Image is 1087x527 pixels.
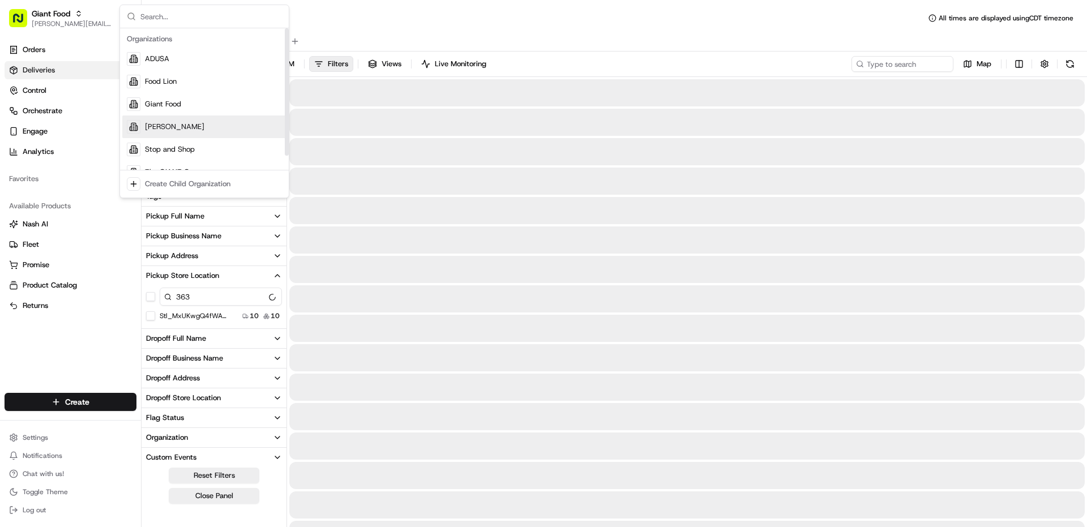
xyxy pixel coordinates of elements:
[122,31,286,48] div: Organizations
[146,413,184,423] div: Flag Status
[32,19,113,28] button: [PERSON_NAME][EMAIL_ADDRESS][PERSON_NAME][DOMAIN_NAME]
[146,231,221,241] div: Pickup Business Name
[5,466,136,482] button: Chat with us!
[142,226,286,246] button: Pickup Business Name
[23,301,48,311] span: Returns
[23,280,77,290] span: Product Catalog
[146,432,188,443] div: Organization
[5,484,136,500] button: Toggle Theme
[851,56,953,72] input: Type to search
[5,393,136,411] button: Create
[192,112,206,125] button: Start new chat
[142,448,286,467] button: Custom Events
[142,207,286,226] button: Pickup Full Name
[5,256,136,274] button: Promise
[96,165,105,174] div: 💻
[80,191,137,200] a: Powered byPylon
[145,144,195,155] span: Stop and Shop
[5,102,136,120] button: Orchestrate
[435,59,486,69] span: Live Monitoring
[5,122,136,140] button: Engage
[977,59,991,69] span: Map
[145,54,169,64] span: ADUSA
[939,14,1073,23] span: All times are displayed using CDT timezone
[363,56,406,72] button: Views
[142,246,286,265] button: Pickup Address
[23,433,48,442] span: Settings
[146,393,221,403] div: Dropoff Store Location
[91,160,186,180] a: 💻API Documentation
[146,211,204,221] div: Pickup Full Name
[142,349,286,368] button: Dropoff Business Name
[145,76,177,87] span: Food Lion
[142,329,286,348] button: Dropoff Full Name
[160,311,232,320] label: stl_MxUKwgQ4fWAm3vDBxsPqBv
[5,5,117,32] button: Giant Food[PERSON_NAME][EMAIL_ADDRESS][PERSON_NAME][DOMAIN_NAME]
[23,65,55,75] span: Deliveries
[146,373,200,383] div: Dropoff Address
[5,82,136,100] button: Control
[23,505,46,515] span: Log out
[958,56,996,72] button: Map
[145,167,216,177] span: The GIANT Company
[5,297,136,315] button: Returns
[65,396,89,408] span: Create
[5,170,136,188] div: Favorites
[145,179,230,189] div: Create Child Organization
[5,276,136,294] button: Product Catalog
[145,99,181,109] span: Giant Food
[142,408,286,427] button: Flag Status
[9,239,132,250] a: Fleet
[142,388,286,408] button: Dropoff Store Location
[5,61,136,79] a: Deliveries
[23,164,87,175] span: Knowledge Base
[23,487,68,496] span: Toggle Theme
[23,126,48,136] span: Engage
[271,311,280,320] span: 10
[416,56,491,72] button: Live Monitoring
[160,288,282,306] input: Pickup Store Location
[23,451,62,460] span: Notifications
[142,428,286,447] button: Organization
[250,311,259,320] span: 10
[23,147,54,157] span: Analytics
[9,280,132,290] a: Product Catalog
[382,59,401,69] span: Views
[140,5,282,28] input: Search...
[11,165,20,174] div: 📗
[145,122,204,132] span: [PERSON_NAME]
[146,333,206,344] div: Dropoff Full Name
[113,192,137,200] span: Pylon
[5,143,136,161] a: Analytics
[120,28,289,198] div: Suggestions
[169,468,259,483] button: Reset Filters
[146,251,198,261] div: Pickup Address
[11,11,34,34] img: Nash
[23,45,45,55] span: Orders
[11,108,32,128] img: 1736555255976-a54dd68f-1ca7-489b-9aae-adbdc363a1c4
[29,73,204,85] input: Got a question? Start typing here...
[32,8,70,19] button: Giant Food
[38,119,143,128] div: We're available if you need us!
[9,301,132,311] a: Returns
[142,369,286,388] button: Dropoff Address
[7,160,91,180] a: 📗Knowledge Base
[107,164,182,175] span: API Documentation
[5,215,136,233] button: Nash AI
[146,353,223,363] div: Dropoff Business Name
[142,266,286,285] button: Pickup Store Location
[5,430,136,445] button: Settings
[11,45,206,63] p: Welcome 👋
[1062,56,1078,72] button: Refresh
[328,59,348,69] span: Filters
[309,56,353,72] button: Filters
[23,239,39,250] span: Fleet
[5,41,136,59] a: Orders
[23,219,48,229] span: Nash AI
[23,260,49,270] span: Promise
[23,85,46,96] span: Control
[146,271,219,281] div: Pickup Store Location
[5,197,136,215] div: Available Products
